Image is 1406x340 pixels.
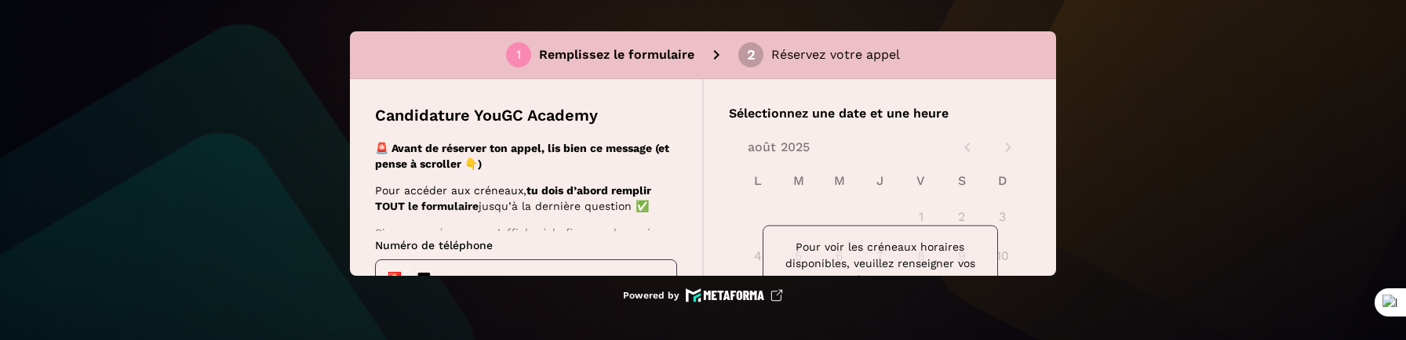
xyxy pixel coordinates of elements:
[375,239,493,251] span: Numéro de téléphone
[776,239,985,288] p: Pour voir les créneaux horaires disponibles, veuillez renseigner vos informations
[771,45,900,64] p: Réservez votre appel
[375,104,598,126] p: Candidature YouGC Academy
[623,289,679,302] p: Powered by
[379,263,410,288] div: Vietnam: + 84
[539,45,694,64] p: Remplissez le formulaire
[516,48,521,62] div: 1
[375,183,672,214] p: Pour accéder aux créneaux, jusqu’à la dernière question ✅
[375,225,672,256] p: Si aucun créneau ne s’affiche à la fin, pas de panique :
[623,288,783,302] a: Powered by
[747,48,756,62] div: 2
[375,142,669,170] strong: 🚨 Avant de réserver ton appel, lis bien ce message (et pense à scroller 👇)
[729,104,1031,123] p: Sélectionnez une date et une heure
